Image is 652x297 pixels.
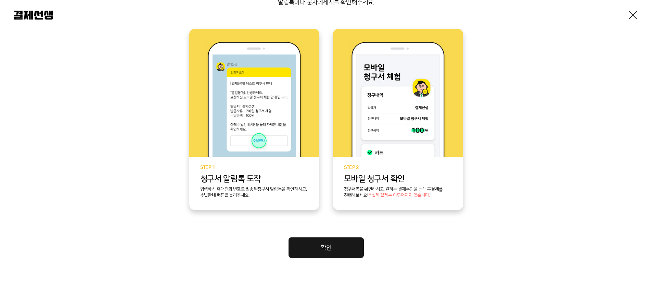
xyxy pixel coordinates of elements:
[200,165,308,170] p: STEP 1
[289,237,364,258] a: 확인
[349,42,447,157] img: step2 이미지
[344,186,452,199] p: 하시고, 원하는 결제수단을 선택 후 해보세요!
[257,187,282,191] b: 청구서 알림톡
[205,42,303,157] img: step1 이미지
[14,11,53,20] img: 결제선생
[344,174,452,184] p: 모바일 청구서 확인
[344,165,452,170] p: STEP 2
[344,187,372,191] b: 청구내역을 확인
[200,186,308,199] p: 입력하신 휴대전화 번호로 발송된 을 확인하시고, 을 눌러주세요.
[369,193,430,198] span: * 실제 결제는 이루어지지 않습니다.
[200,193,225,198] b: 수납안내 버튼
[200,174,308,184] p: 청구서 알림톡 도착
[344,187,443,198] b: 결제를 진행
